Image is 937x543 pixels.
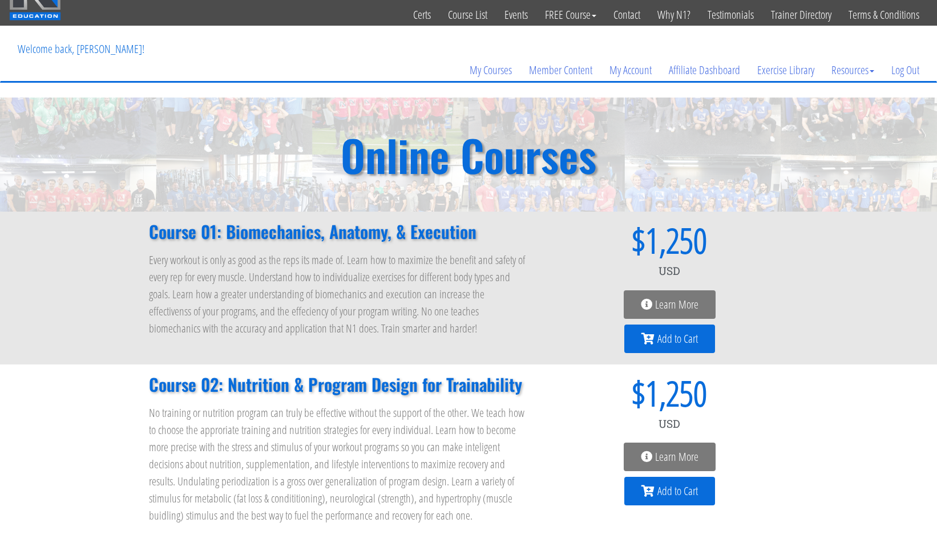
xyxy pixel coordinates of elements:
[551,223,645,257] span: $
[655,299,698,310] span: Learn More
[624,290,716,319] a: Learn More
[461,43,520,98] a: My Courses
[645,376,707,410] span: 1,250
[624,443,716,471] a: Learn More
[657,333,698,345] span: Add to Cart
[341,133,596,176] h2: Online Courses
[645,223,707,257] span: 1,250
[551,376,645,410] span: $
[149,223,528,240] h2: Course 01: Biomechanics, Anatomy, & Execution
[551,257,788,285] div: USD
[601,43,660,98] a: My Account
[149,252,528,337] p: Every workout is only as good as the reps its made of. Learn how to maximize the benefit and safe...
[660,43,749,98] a: Affiliate Dashboard
[749,43,823,98] a: Exercise Library
[657,485,698,497] span: Add to Cart
[624,477,715,505] a: Add to Cart
[624,325,715,353] a: Add to Cart
[883,43,928,98] a: Log Out
[149,376,528,393] h2: Course 02: Nutrition & Program Design for Trainability
[823,43,883,98] a: Resources
[520,43,601,98] a: Member Content
[149,404,528,524] p: No training or nutrition program can truly be effective without the support of the other. We teac...
[655,451,698,463] span: Learn More
[551,410,788,437] div: USD
[9,26,153,72] p: Welcome back, [PERSON_NAME]!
